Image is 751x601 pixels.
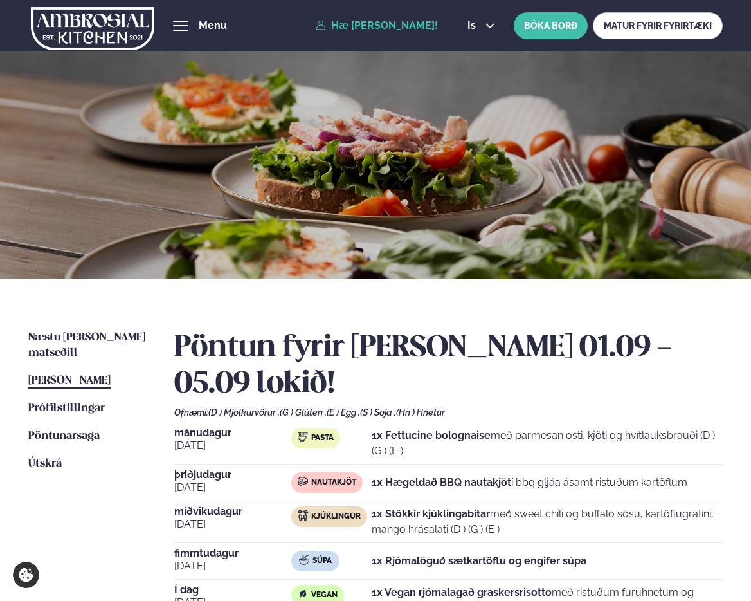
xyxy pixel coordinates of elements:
[208,407,280,418] span: (D ) Mjólkurvörur ,
[514,12,588,39] button: BÓKA BORÐ
[174,428,292,438] span: mánudagur
[327,407,360,418] span: (E ) Egg ,
[174,559,292,574] span: [DATE]
[31,2,154,55] img: logo
[174,517,292,532] span: [DATE]
[457,21,505,31] button: is
[28,429,100,444] a: Pöntunarsaga
[28,332,145,358] span: Næstu [PERSON_NAME] matseðill
[174,407,723,418] div: Ofnæmi:
[28,375,111,386] span: [PERSON_NAME]
[28,403,105,414] span: Prófílstillingar
[360,407,396,418] span: (S ) Soja ,
[174,330,723,402] h2: Pöntun fyrir [PERSON_NAME] 01.09 - 05.09 lokið!
[396,407,445,418] span: (Hn ) Hnetur
[372,476,511,488] strong: 1x Hægeldað BBQ nautakjöt
[312,556,332,566] span: Súpa
[298,476,308,486] img: beef.svg
[28,456,62,472] a: Útskrá
[593,12,723,39] a: MATUR FYRIR FYRIRTÆKI
[372,429,491,441] strong: 1x Fettucine bolognaise
[174,506,292,517] span: miðvikudagur
[13,562,39,588] a: Cookie settings
[173,18,188,33] button: hamburger
[311,590,338,600] span: Vegan
[467,21,480,31] span: is
[174,438,292,454] span: [DATE]
[311,477,356,488] span: Nautakjöt
[298,432,308,442] img: pasta.svg
[28,401,105,416] a: Prófílstillingar
[311,433,334,443] span: Pasta
[372,506,723,537] p: með sweet chili og buffalo sósu, kartöflugratíni, mangó hrásalati (D ) (G ) (E )
[174,548,292,559] span: fimmtudagur
[372,428,723,459] p: með parmesan osti, kjöti og hvítlauksbrauði (D ) (G ) (E )
[174,585,292,595] span: Í dag
[316,20,438,32] a: Hæ [PERSON_NAME]!
[28,458,62,469] span: Útskrá
[28,330,149,361] a: Næstu [PERSON_NAME] matseðill
[372,475,687,490] p: í bbq gljáa ásamt ristuðum kartöflum
[174,480,292,495] span: [DATE]
[280,407,327,418] span: (G ) Glúten ,
[372,586,552,598] strong: 1x Vegan rjómalagað graskersrisotto
[298,589,308,599] img: Vegan.svg
[372,555,586,567] strong: 1x Rjómalöguð sætkartöflu og engifer súpa
[311,512,361,522] span: Kjúklingur
[299,555,309,565] img: soup.svg
[28,373,111,389] a: [PERSON_NAME]
[28,430,100,441] span: Pöntunarsaga
[372,508,490,520] strong: 1x Stökkir kjúklingabitar
[298,510,308,521] img: chicken.svg
[174,470,292,480] span: þriðjudagur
